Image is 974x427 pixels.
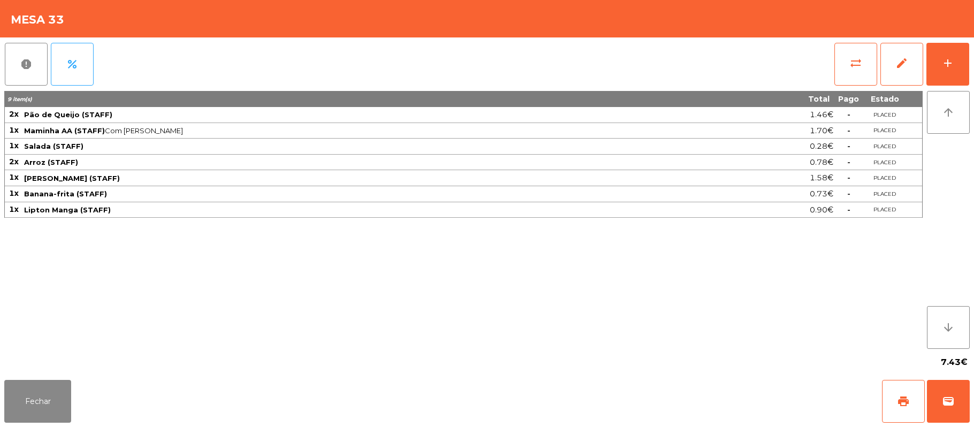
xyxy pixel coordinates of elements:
span: 1x [9,172,19,182]
div: add [941,57,954,70]
button: arrow_upward [927,91,970,134]
h4: Mesa 33 [11,12,64,28]
th: Pago [834,91,863,107]
td: PLACED [863,170,906,186]
i: arrow_downward [942,321,955,334]
button: report [5,43,48,86]
span: Maminha AA (STAFF) [24,126,105,135]
span: 0.78€ [810,155,833,170]
span: edit [895,57,908,70]
span: 1.70€ [810,124,833,138]
button: Fechar [4,380,71,423]
span: - [847,157,850,167]
span: 7.43€ [941,354,968,370]
span: Lipton Manga (STAFF) [24,205,111,214]
span: Com [PERSON_NAME] [24,126,705,135]
th: Estado [863,91,906,107]
td: PLACED [863,107,906,123]
span: Pão de Queijo (STAFF) [24,110,112,119]
button: percent [51,43,94,86]
span: - [847,189,850,199]
td: PLACED [863,123,906,139]
button: sync_alt [834,43,877,86]
button: add [926,43,969,86]
span: 1x [9,141,19,150]
span: 2x [9,157,19,166]
span: report [20,58,33,71]
span: wallet [942,395,955,408]
button: edit [880,43,923,86]
td: PLACED [863,155,906,171]
span: - [847,126,850,135]
span: - [847,173,850,182]
span: Arroz (STAFF) [24,158,78,166]
span: Banana-frita (STAFF) [24,189,107,198]
th: Total [707,91,834,107]
button: print [882,380,925,423]
span: - [847,141,850,151]
span: 0.28€ [810,139,833,154]
span: 0.73€ [810,187,833,201]
span: - [847,205,850,215]
span: 0.90€ [810,203,833,217]
td: PLACED [863,139,906,155]
span: 9 item(s) [7,96,32,103]
span: 1.58€ [810,171,833,185]
span: 1x [9,125,19,135]
span: 2x [9,109,19,119]
span: 1x [9,188,19,198]
td: PLACED [863,186,906,202]
span: Salada (STAFF) [24,142,83,150]
span: 1x [9,204,19,214]
span: percent [66,58,79,71]
span: print [897,395,910,408]
span: - [847,110,850,119]
span: 1.46€ [810,108,833,122]
button: wallet [927,380,970,423]
button: arrow_downward [927,306,970,349]
span: [PERSON_NAME] (STAFF) [24,174,120,182]
td: PLACED [863,202,906,218]
i: arrow_upward [942,106,955,119]
span: sync_alt [849,57,862,70]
